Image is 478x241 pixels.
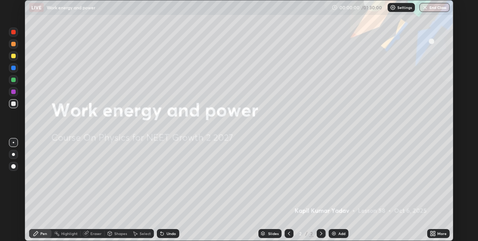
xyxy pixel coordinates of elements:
[90,232,102,235] div: Eraser
[140,232,151,235] div: Select
[268,232,279,235] div: Slides
[297,231,304,236] div: 2
[167,232,176,235] div: Undo
[422,4,428,10] img: end-class-cross
[114,232,127,235] div: Shapes
[61,232,78,235] div: Highlight
[338,232,345,235] div: Add
[390,4,396,10] img: class-settings-icons
[31,4,41,10] p: LIVE
[331,231,337,237] img: add-slide-button
[47,4,95,10] p: Work energy and power
[309,230,314,237] div: 2
[305,231,308,236] div: /
[397,6,412,9] p: Settings
[419,3,450,12] button: End Class
[40,232,47,235] div: Pen
[437,232,447,235] div: More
